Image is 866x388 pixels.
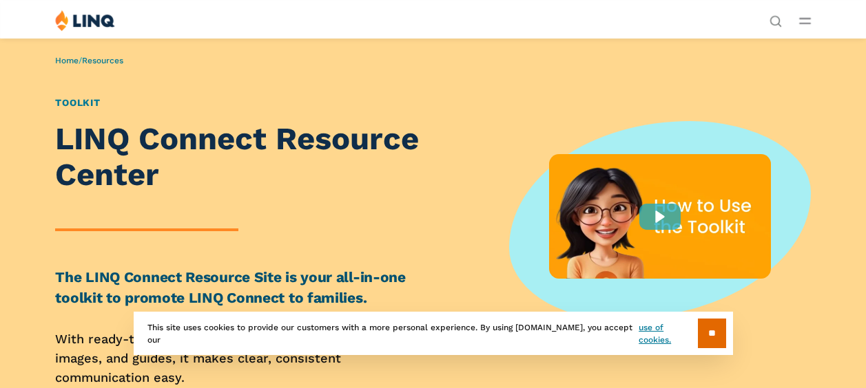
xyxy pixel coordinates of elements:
[639,204,681,230] div: Play
[134,312,733,355] div: This site uses cookies to provide our customers with a more personal experience. By using [DOMAIN...
[55,121,422,193] h1: LINQ Connect Resource Center
[82,56,123,65] a: Resources
[55,10,115,31] img: LINQ | K‑12 Software
[55,56,123,65] span: /
[639,321,697,346] a: use of cookies.
[770,10,782,26] nav: Utility Navigation
[55,56,79,65] a: Home
[55,330,422,387] p: With ready-to-use emails, newsletters, phone scripts, images, and guides, it makes clear, consist...
[55,97,100,108] a: Toolkit
[770,14,782,26] button: Open Search Bar
[799,13,811,28] button: Open Main Menu
[55,268,405,306] strong: The LINQ Connect Resource Site is your all-in-one toolkit to promote LINQ Connect to families.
